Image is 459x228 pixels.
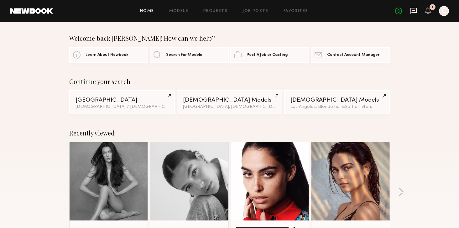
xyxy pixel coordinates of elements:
[150,47,229,63] a: Search For Models
[247,53,288,57] span: Post A Job or Casting
[203,9,227,13] a: Requests
[183,97,276,103] div: [DEMOGRAPHIC_DATA] Models
[76,105,169,109] div: [DEMOGRAPHIC_DATA] / [DEMOGRAPHIC_DATA]
[290,105,383,109] div: Los Angeles, Blonde hair
[284,90,390,114] a: [DEMOGRAPHIC_DATA] ModelsLos Angeles, Blonde hair&2other filters
[284,9,308,13] a: Favorites
[166,53,202,57] span: Search For Models
[69,90,175,114] a: [GEOGRAPHIC_DATA][DEMOGRAPHIC_DATA] / [DEMOGRAPHIC_DATA]
[439,6,449,16] a: C
[140,9,154,13] a: Home
[76,97,169,103] div: [GEOGRAPHIC_DATA]
[69,34,390,42] div: Welcome back [PERSON_NAME]! How can we help?
[327,53,379,57] span: Contact Account Manager
[342,105,372,109] span: & 2 other filter s
[177,90,282,114] a: [DEMOGRAPHIC_DATA] Models[GEOGRAPHIC_DATA], [DEMOGRAPHIC_DATA] / [DEMOGRAPHIC_DATA]
[243,9,269,13] a: Job Posts
[290,97,383,103] div: [DEMOGRAPHIC_DATA] Models
[86,53,128,57] span: Learn About Newbook
[169,9,188,13] a: Models
[183,105,276,109] div: [GEOGRAPHIC_DATA], [DEMOGRAPHIC_DATA] / [DEMOGRAPHIC_DATA]
[69,78,390,85] div: Continue your search
[311,47,390,63] a: Contact Account Manager
[432,6,433,9] div: 1
[69,47,148,63] a: Learn About Newbook
[230,47,309,63] a: Post A Job or Casting
[69,129,390,137] div: Recently viewed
